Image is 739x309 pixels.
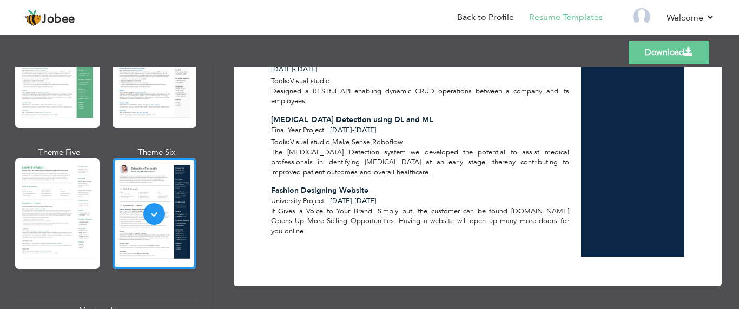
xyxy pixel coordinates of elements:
[17,147,102,158] div: Theme Five
[271,64,318,74] span: [DATE] [DATE]
[633,8,650,25] img: Profile Img
[115,147,199,158] div: Theme Six
[271,185,368,196] span: Fashion Designing Website
[326,196,328,206] span: |
[271,196,324,206] span: University Project
[265,86,575,106] div: Designed a RESTful API enabling dynamic CRUD operations between a company and its employees.
[457,11,514,24] a: Back to Profile
[330,196,377,206] span: [DATE] [DATE]
[352,196,354,206] span: -
[629,41,709,64] a: Download
[271,76,290,86] span: Tools:
[330,125,377,135] span: [DATE] [DATE]
[326,125,328,135] span: |
[271,137,290,147] span: Tools:
[265,206,575,257] div: It Gives a Voice to Your Brand. Simply put, the customer can be found [DOMAIN_NAME] Opens Up More...
[271,115,433,125] span: [MEDICAL_DATA] Detection using DL and ML
[42,14,75,25] span: Jobee
[529,11,603,24] a: Resume Templates
[290,137,403,147] span: Visual studio,Make Sense,Roboflow
[24,9,42,26] img: jobee.io
[24,9,75,26] a: Jobee
[352,125,354,135] span: -
[667,11,715,24] a: Welcome
[271,125,324,135] span: Final Year Project
[293,64,295,74] span: -
[290,76,330,86] span: Visual studio
[265,147,575,178] div: The [MEDICAL_DATA] Detection system we developed the potential to assist medical professionals in...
